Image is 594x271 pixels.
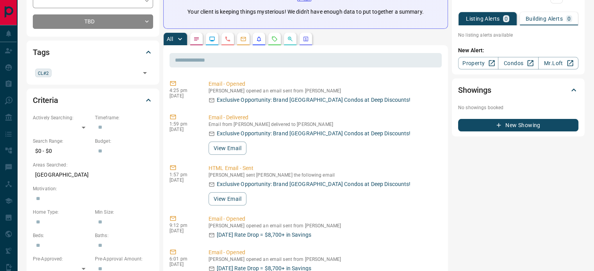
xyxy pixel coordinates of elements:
p: Search Range: [33,138,91,145]
p: Min Size: [95,209,153,216]
p: [DATE] Rate Drop = $8,700+ in Savings [217,231,311,239]
p: No listing alerts available [458,32,578,39]
p: Pre-Approved: [33,255,91,262]
svg: Listing Alerts [256,36,262,42]
svg: Opportunities [287,36,293,42]
p: Email - Opened [209,80,439,88]
p: Timeframe: [95,114,153,121]
p: [DATE] [169,93,197,99]
p: 9:12 pm [169,223,197,228]
p: 0 [567,16,571,21]
button: View Email [209,142,246,155]
div: Criteria [33,91,153,110]
p: Exclusive Opportunity: Brand [GEOGRAPHIC_DATA] Condos at Deep Discounts! [217,96,410,104]
p: All [167,36,173,42]
p: Home Type: [33,209,91,216]
svg: Calls [225,36,231,42]
p: Baths: [95,232,153,239]
p: [PERSON_NAME] sent [PERSON_NAME] the following email [209,172,439,178]
p: New Alert: [458,46,578,55]
p: [PERSON_NAME] opened an email sent from [PERSON_NAME] [209,257,439,262]
p: Listing Alerts [466,16,500,21]
button: New Showing [458,119,578,131]
svg: Notes [193,36,200,42]
h2: Criteria [33,94,58,106]
p: [GEOGRAPHIC_DATA] [33,168,153,181]
p: Email - Opened [209,248,439,257]
p: [DATE] [169,177,197,183]
p: [PERSON_NAME] opened an email sent from [PERSON_NAME] [209,88,439,94]
button: View Email [209,192,246,205]
p: Beds: [33,232,91,239]
p: Pre-Approval Amount: [95,255,153,262]
div: Showings [458,81,578,99]
p: No showings booked [458,104,578,111]
p: Actively Searching: [33,114,91,121]
p: Email - Delivered [209,113,439,122]
p: [PERSON_NAME] opened an email sent from [PERSON_NAME] [209,223,439,228]
svg: Requests [271,36,278,42]
p: Exclusive Opportunity: Brand [GEOGRAPHIC_DATA] Condos at Deep Discounts! [217,180,410,188]
p: 1:59 pm [169,121,197,127]
p: [DATE] [169,228,197,234]
button: Open [139,67,150,78]
p: Exclusive Opportunity: Brand [GEOGRAPHIC_DATA] Condos at Deep Discounts! [217,129,410,138]
svg: Emails [240,36,246,42]
p: [DATE] [169,127,197,132]
a: Property [458,57,498,69]
p: [DATE] [169,262,197,267]
p: 0 [505,16,508,21]
h2: Tags [33,46,49,58]
p: Areas Searched: [33,161,153,168]
svg: Lead Browsing Activity [209,36,215,42]
p: 4:25 pm [169,88,197,93]
div: TBD [33,14,153,29]
a: Condos [498,57,538,69]
a: Mr.Loft [538,57,578,69]
p: Email from [PERSON_NAME] delivered to [PERSON_NAME] [209,122,439,127]
div: Tags [33,43,153,62]
p: 1:57 pm [169,172,197,177]
p: Budget: [95,138,153,145]
p: 6:01 pm [169,256,197,262]
h2: Showings [458,84,491,96]
p: HTML Email - Sent [209,164,439,172]
svg: Agent Actions [303,36,309,42]
p: $0 - $0 [33,145,91,158]
p: Email - Opened [209,215,439,223]
p: Building Alerts [526,16,563,21]
span: CL#2 [38,69,49,77]
p: Motivation: [33,185,153,192]
p: Your client is keeping things mysterious! We didn't have enough data to put together a summary. [187,8,423,16]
